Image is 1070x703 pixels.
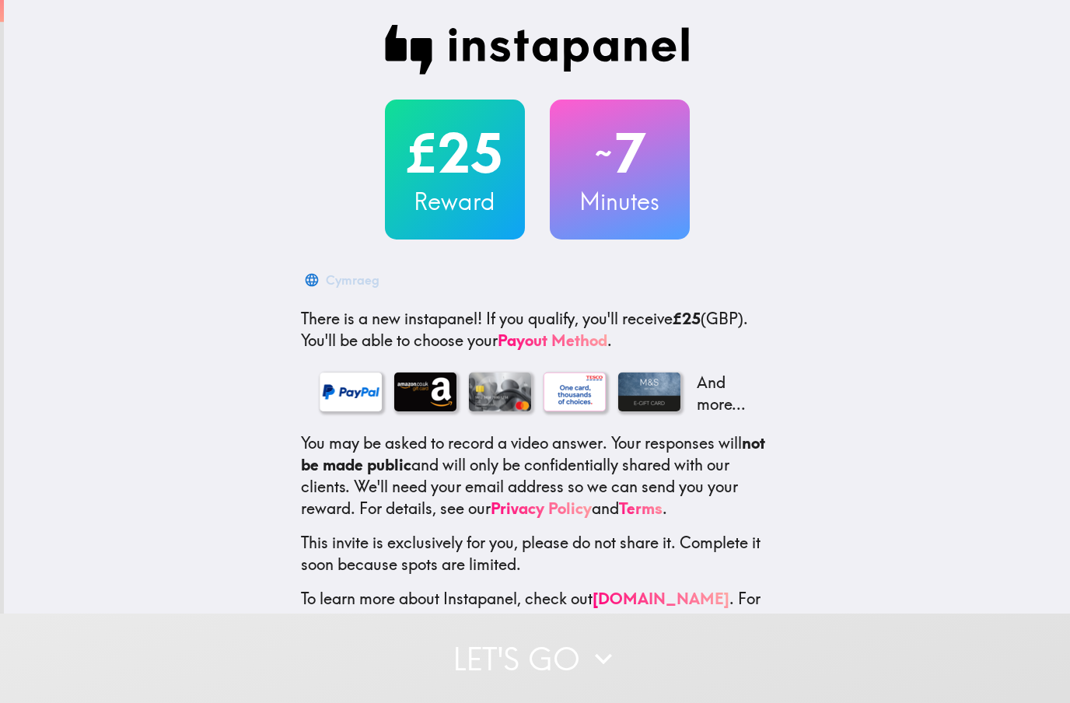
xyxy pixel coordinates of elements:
p: And more... [693,372,755,415]
b: £25 [673,309,701,328]
span: There is a new instapanel! [301,309,482,328]
a: Privacy Policy [491,498,592,518]
b: not be made public [301,433,765,474]
p: This invite is exclusively for you, please do not share it. Complete it soon because spots are li... [301,532,774,575]
p: You may be asked to record a video answer. Your responses will and will only be confidentially sh... [301,432,774,519]
a: [DOMAIN_NAME] [593,589,729,608]
span: ~ [593,130,614,177]
div: Cymraeg [326,269,379,291]
h2: £25 [385,121,525,185]
h3: Reward [385,185,525,218]
p: To learn more about Instapanel, check out . For questions or help, email us at . [301,588,774,653]
button: Cymraeg [301,264,386,296]
h2: 7 [550,121,690,185]
p: If you qualify, you'll receive (GBP) . You'll be able to choose your . [301,308,774,351]
a: Terms [619,498,663,518]
h3: Minutes [550,185,690,218]
img: Instapanel [385,25,690,75]
a: Payout Method [498,331,607,350]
